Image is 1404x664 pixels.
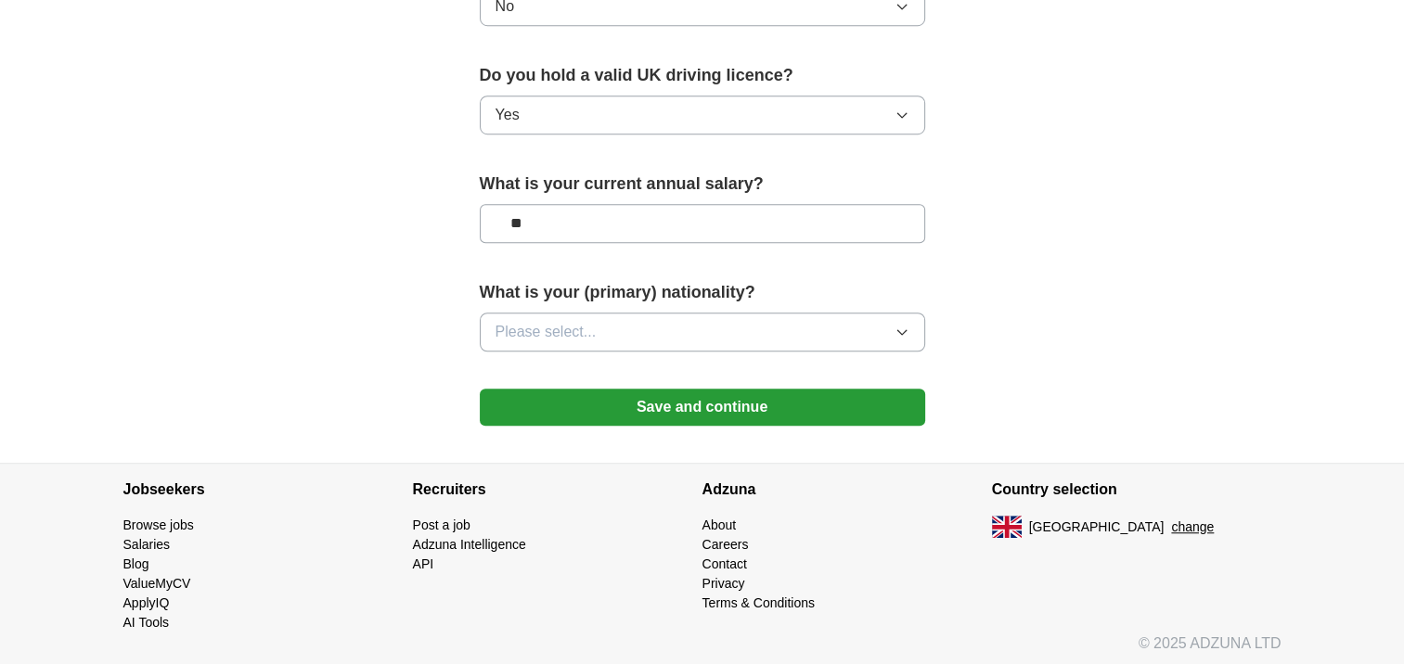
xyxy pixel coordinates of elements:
a: ApplyIQ [123,595,170,610]
span: [GEOGRAPHIC_DATA] [1029,517,1165,537]
a: Contact [702,556,747,571]
label: Do you hold a valid UK driving licence? [480,63,925,88]
a: Careers [702,537,749,552]
button: Save and continue [480,389,925,426]
span: Yes [496,104,520,126]
button: change [1171,517,1214,537]
a: Privacy [702,576,745,591]
a: Blog [123,556,149,571]
a: Post a job [413,517,470,532]
a: Adzuna Intelligence [413,537,526,552]
a: ValueMyCV [123,576,191,591]
a: API [413,556,434,571]
a: About [702,517,737,532]
h4: Country selection [992,464,1282,516]
label: What is your (primary) nationality? [480,280,925,305]
a: Salaries [123,537,171,552]
button: Please select... [480,313,925,351]
label: What is your current annual salary? [480,172,925,197]
button: Yes [480,96,925,134]
span: Please select... [496,321,597,343]
a: AI Tools [123,615,170,630]
img: UK flag [992,516,1022,538]
a: Terms & Conditions [702,595,815,610]
a: Browse jobs [123,517,194,532]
